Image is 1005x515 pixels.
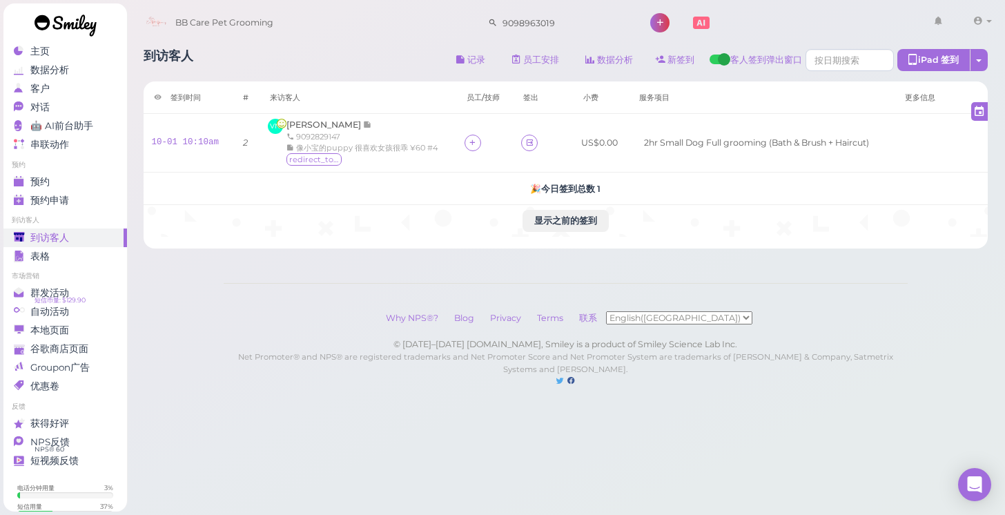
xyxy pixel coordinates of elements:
span: [PERSON_NAME] [286,119,363,130]
th: 来访客人 [260,81,456,114]
a: 群发活动 短信币量: $129.90 [3,284,127,302]
a: 预约 [3,173,127,191]
a: 自动活动 [3,302,127,321]
span: 预约 [30,176,50,188]
span: 主页 [30,46,50,57]
a: 表格 [3,247,127,266]
li: 到访客人 [3,215,127,225]
span: VN [268,119,283,134]
a: 客户 [3,79,127,98]
a: [PERSON_NAME] [286,119,372,130]
div: 短信用量 [17,502,42,511]
th: 签到时间 [144,81,232,114]
div: 9092829147 [286,131,438,142]
a: 10-01 10:10am [152,137,219,147]
div: iPad 签到 [897,49,970,71]
div: 3 % [104,483,113,492]
a: 员工安排 [500,49,571,71]
a: 新签到 [645,49,706,71]
a: NPS反馈 NPS® 60 [3,433,127,451]
a: 数据分析 [3,61,127,79]
span: 数据分析 [30,64,69,76]
div: 37 % [100,502,113,511]
li: 预约 [3,160,127,170]
span: 到访客人 [30,232,69,244]
input: 按日期搜索 [806,49,894,71]
div: Open Intercom Messenger [958,468,991,501]
input: 查询客户 [498,12,632,34]
span: 🤖 AI前台助手 [30,120,93,132]
li: 反馈 [3,402,127,411]
a: 获得好评 [3,414,127,433]
a: 主页 [3,42,127,61]
li: 市场营销 [3,271,127,281]
span: NPS反馈 [30,436,70,448]
span: 预约申请 [30,195,69,206]
div: # [242,92,249,103]
span: NPS® 60 [35,444,64,455]
h5: 🎉 今日签到总数 1 [152,184,980,194]
a: 短视频反馈 [3,451,127,470]
h1: 到访客人 [144,49,193,75]
span: 表格 [30,251,50,262]
th: 小费 [573,81,629,114]
a: 预约申请 [3,191,127,210]
div: © [DATE]–[DATE] [DOMAIN_NAME], Smiley is a product of Smiley Science Lab Inc. [224,338,908,351]
i: 2 [243,137,248,148]
a: 到访客人 [3,229,127,247]
a: Blog [447,313,481,323]
span: redirect_to_google [286,153,342,166]
span: 优惠卷 [30,380,59,392]
span: 客户 [30,83,50,95]
button: 显示之前的签到 [523,210,609,232]
span: 谷歌商店页面 [30,343,88,355]
span: 像小宝的puppy 很喜欢女孩很乖 ¥60 #4 [296,143,438,153]
span: 本地页面 [30,324,69,336]
span: 对话 [30,101,50,113]
span: 记录 [363,119,372,130]
a: Privacy [483,313,528,323]
a: Groupon广告 [3,358,127,377]
li: 2hr Small Dog Full grooming (Bath & Brush + Haircut) [641,137,872,149]
span: 群发活动 [30,287,69,299]
a: 联系 [572,313,606,323]
td: US$0.00 [573,114,629,173]
th: 签出 [513,81,551,114]
a: 本地页面 [3,321,127,340]
span: Groupon广告 [30,362,90,373]
a: Why NPS®? [379,313,445,323]
span: 短信币量: $129.90 [35,295,86,306]
a: 谷歌商店页面 [3,340,127,358]
div: 电话分钟用量 [17,483,55,492]
th: 服务项目 [629,81,895,114]
th: 员工/技师 [456,81,513,114]
a: 数据分析 [574,49,645,71]
span: 获得好评 [30,418,69,429]
span: 自动活动 [30,306,69,318]
small: Net Promoter® and NPS® are registered trademarks and Net Promoter Score and Net Promoter System a... [238,352,893,374]
a: 优惠卷 [3,377,127,396]
button: 记录 [445,49,497,71]
span: BB Care Pet Grooming [175,3,273,42]
th: 更多信息 [895,81,988,114]
span: 短视频反馈 [30,455,79,467]
a: 🤖 AI前台助手 [3,117,127,135]
span: 客人签到弹出窗口 [730,54,802,75]
a: 对话 [3,98,127,117]
a: Terms [530,313,570,323]
a: 串联动作 [3,135,127,154]
span: 串联动作 [30,139,69,150]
